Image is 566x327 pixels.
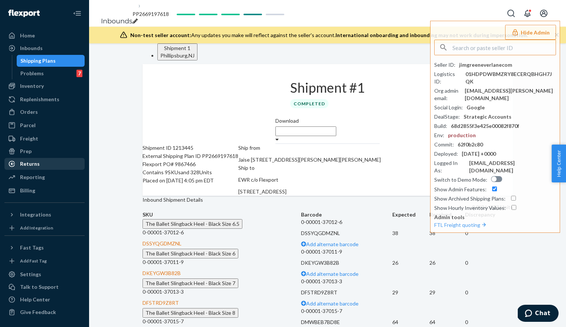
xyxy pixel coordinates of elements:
span: [STREET_ADDRESS] [238,188,287,195]
p: 0-00001-37013-3 [301,278,392,285]
div: DF5TRD9Z8RT [143,299,301,307]
div: 7 [76,70,82,77]
button: Hide Admin [505,25,556,40]
span: 0-00001-37012-6 [143,229,184,235]
th: Barcode [301,211,392,218]
td: 38 [429,218,465,248]
th: Expected [392,211,429,218]
div: Orders [20,108,38,116]
span: PP2669197618 [132,11,169,17]
iframe: Opens a widget where you can chat to one of our agents [518,305,559,323]
a: Add alternate barcode [301,300,359,307]
button: Close Navigation [70,6,85,21]
div: Env : [434,132,444,139]
div: Settings [20,271,41,278]
div: Org admin email : [434,87,461,102]
div: 62f0b2c80 [458,141,483,148]
span: Add alternate barcode [306,241,359,247]
div: Give Feedback [20,308,56,316]
div: Show Hourly Inventory Values : [434,204,506,212]
div: 68d2855f3e425e00082f870f [451,122,519,130]
a: Problems7 [17,67,85,79]
div: Inbound Shipment Details [143,196,507,204]
th: SKU [143,211,301,218]
span: International onboarding and inbounding may not work during impersonation. [336,32,528,38]
div: Shipment ID 1213445 [143,144,238,152]
a: Reporting [4,171,85,183]
a: Freight [4,133,85,145]
a: Prep [4,145,85,157]
td: 0 [465,278,513,307]
div: Integrations [20,211,51,218]
p: 0-00001-37011-9 [301,248,392,255]
div: Completed [290,99,328,108]
a: Add alternate barcode [301,271,359,277]
div: Talk to Support [20,283,59,291]
div: Logistics ID : [434,70,462,85]
div: jimgreeneverlanecom [459,61,512,69]
button: The Ballet Slingback Heel - Black Size 8 [143,308,238,318]
td: 29 [392,278,429,307]
img: Flexport logo [8,10,40,17]
a: Add alternate barcode [301,241,359,247]
div: Contains 9 SKUs and 328 Units [143,168,238,176]
div: Flexport PO# 9867466 [143,160,238,168]
span: Non-test seller account: [130,32,191,38]
button: The Ballet Slingback Heel - Black Size 6 [143,249,238,258]
p: Admin tools [434,214,556,221]
div: Placed on [DATE] 4:05 pm EDT [143,176,238,185]
div: Prep [20,148,32,155]
button: Shipment 1Phillipsburg,NJ [157,43,197,60]
button: Open notifications [520,6,535,21]
a: Billing [4,185,85,196]
div: 9 SKUs 328 Units [154,204,513,211]
span: The Ballet Slingback Heel - Black Size 6.5 [145,221,239,227]
div: Switch to Demo Mode : [434,176,487,184]
p: Ship to [238,164,381,172]
div: [DATE] +0000 [462,150,496,158]
p: DMWBEB7BD8E [301,318,392,326]
a: Inbounds [4,42,85,54]
a: Parcel [4,119,85,131]
div: DSSYQGDMZNL [143,240,301,247]
div: Replenishments [20,96,59,103]
div: Commit : [434,141,454,148]
p: DKEYGW3B82B [301,259,392,267]
a: Inbounds [101,17,132,25]
div: Billing [20,187,35,194]
a: Orders [4,106,85,118]
span: 0-00001-37013-3 [143,288,184,295]
input: Search or paste seller ID [452,40,556,55]
div: production [448,132,476,139]
button: Fast Tags [4,242,85,254]
div: Logged In As : [434,159,465,174]
div: Reporting [20,174,45,181]
div: Any updates you make will reflect against the seller's account. [130,32,528,39]
div: Inventory [20,82,44,90]
div: Freight [20,135,38,142]
p: 0-00001-37015-7 [301,307,392,315]
div: Problems [20,70,44,77]
div: Parcel [20,122,36,129]
td: 38 [392,218,429,248]
p: 0-00001-37012-6 [301,218,392,226]
a: Inventory [4,80,85,92]
td: 26 [429,248,465,278]
div: Seller ID : [434,61,455,69]
div: Show Admin Features : [434,186,487,193]
a: Add Integration [4,224,85,232]
a: Settings [4,268,85,280]
span: 0-00001-37015-7 [143,318,184,324]
button: Open account menu [536,6,551,21]
span: Add alternate barcode [306,271,359,277]
a: Home [4,30,85,42]
div: Home [20,32,35,39]
a: Returns [4,158,85,170]
button: Talk to Support [4,281,85,293]
label: Download [275,117,299,125]
p: DSSYQGDMZNL [301,229,392,237]
div: External Shipping Plan ID PP2669197618 [143,152,238,160]
div: DKEYGW3B82B [143,270,301,277]
button: The Ballet Slingback Heel - Black Size 6.5 [143,219,242,229]
a: Add Fast Tag [4,257,85,265]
